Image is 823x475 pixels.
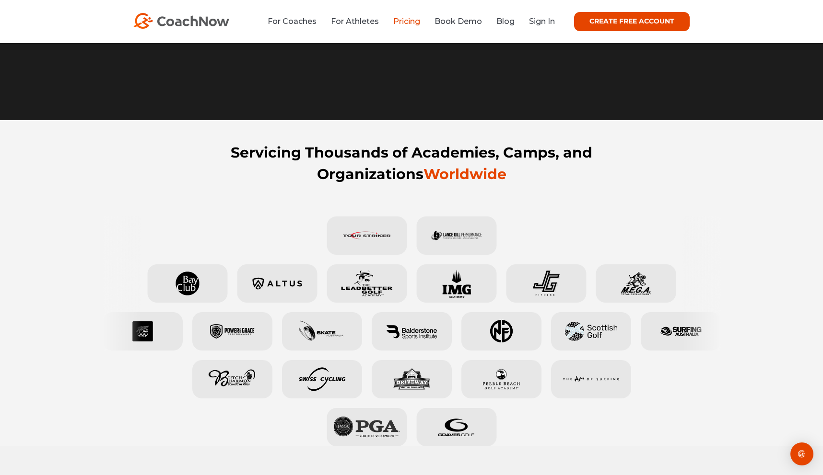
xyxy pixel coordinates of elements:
a: Sign In [529,17,555,26]
img: CoachNow Logo [133,13,229,29]
img: Logos (1) [103,216,721,446]
a: For Athletes [331,17,379,26]
a: For Coaches [268,17,317,26]
a: Pricing [393,17,420,26]
span: Worldwide [423,165,506,183]
a: CREATE FREE ACCOUNT [574,12,690,31]
iframe: Embedded CTA [220,38,340,63]
div: Open Intercom Messenger [790,442,813,465]
a: Book Demo [435,17,482,26]
strong: Servicing Thousands of Academies, Camps, and Organizations [231,144,592,183]
a: Blog [496,17,515,26]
